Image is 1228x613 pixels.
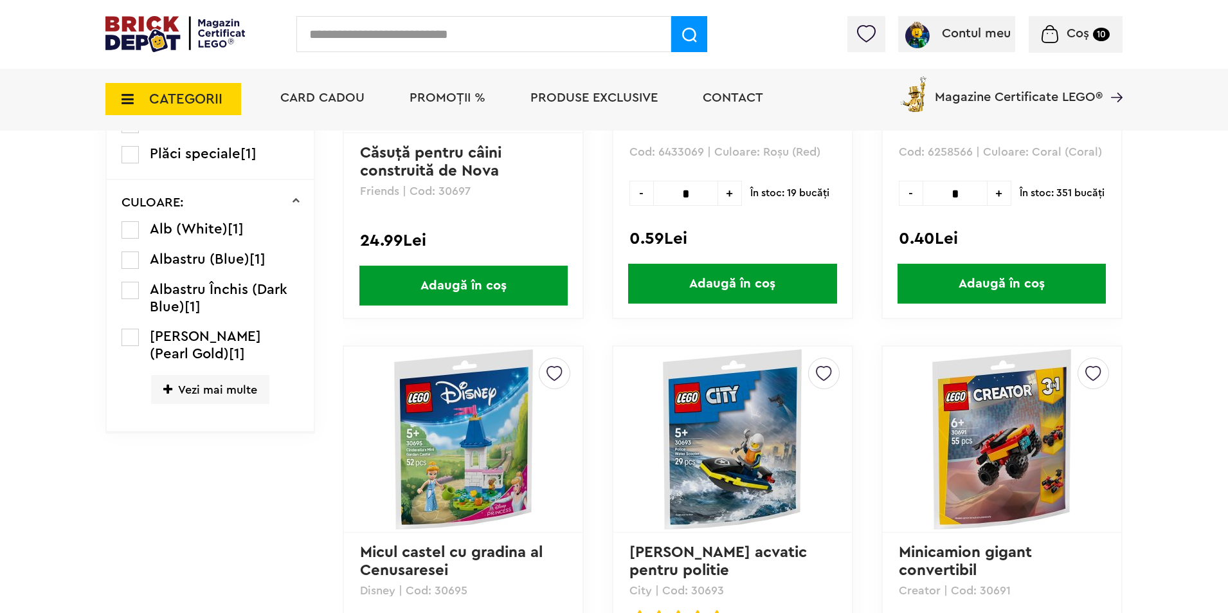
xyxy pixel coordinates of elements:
a: Contul meu [903,27,1011,40]
span: CATEGORII [149,92,222,106]
a: Card Cadou [280,91,365,104]
span: Albastru Închis (Dark Blue) [150,282,287,314]
a: Micul castel cu gradina al Cenusaresei [360,545,547,578]
span: [1] [240,147,257,161]
a: Adaugă în coș [613,264,852,304]
span: În stoc: 351 bucăţi [1020,181,1105,206]
span: Magazine Certificate LEGO® [935,74,1103,104]
div: 0.59Lei [629,230,836,247]
span: Plăci speciale [150,147,240,161]
a: [PERSON_NAME] acvatic pentru politie [629,545,811,578]
span: [1] [249,252,266,266]
a: Minicamion gigant convertibil [899,545,1036,578]
img: Micul castel cu gradina al Cenusaresei [374,349,554,529]
small: 10 [1093,28,1110,41]
span: + [988,181,1011,206]
img: Minicamion gigant convertibil [912,349,1092,529]
a: Căsuță pentru câini construită de Nova [360,145,506,179]
p: Cod: 6433069 | Culoare: Roşu (Red) [629,145,836,174]
div: 24.99Lei [360,232,566,249]
a: Contact [703,91,763,104]
span: - [899,181,923,206]
a: Adaugă în coș [883,264,1121,304]
span: - [629,181,653,206]
p: City | Cod: 30693 [629,585,836,596]
p: CULOARE: [122,196,184,209]
p: Creator | Cod: 30691 [899,585,1105,596]
span: Albastru (Blue) [150,252,249,266]
span: Adaugă în coș [898,264,1106,304]
a: Adaugă în coș [344,266,582,306]
p: Friends | Cod: 30697 [360,185,566,197]
img: Scuter acvatic pentru politie [642,349,822,529]
a: Produse exclusive [530,91,658,104]
span: Alb (White) [150,222,228,236]
a: PROMOȚII % [410,91,485,104]
span: În stoc: 19 bucăţi [750,181,829,206]
div: 0.40Lei [899,230,1105,247]
a: Magazine Certificate LEGO® [1103,74,1123,87]
span: [1] [229,347,245,361]
span: [PERSON_NAME] (Pearl Gold) [150,329,261,361]
span: Vezi mai multe [151,375,269,404]
span: Contul meu [942,27,1011,40]
span: Coș [1067,27,1089,40]
span: + [718,181,742,206]
span: [1] [185,300,201,314]
span: [1] [228,222,244,236]
span: Adaugă în coș [628,264,836,304]
p: Cod: 6258566 | Culoare: Coral (Coral) [899,145,1105,174]
p: Disney | Cod: 30695 [360,585,566,596]
span: Adaugă în coș [359,266,568,306]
